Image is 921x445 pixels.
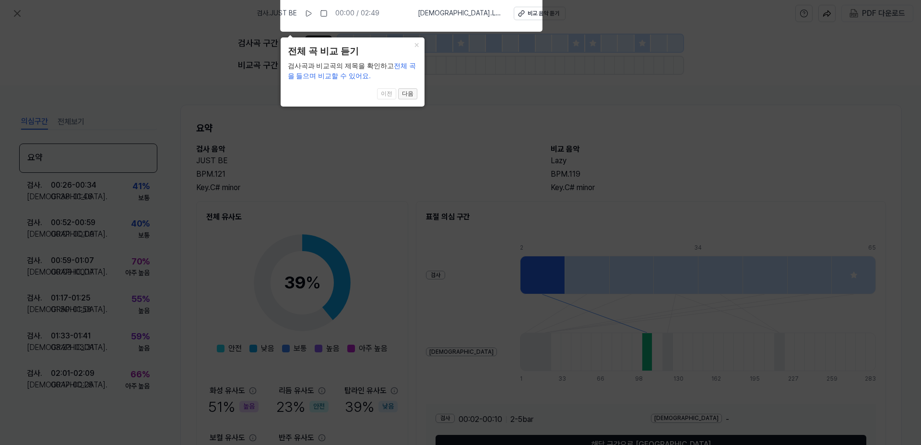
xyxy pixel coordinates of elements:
header: 전체 곡 비교 듣기 [288,45,417,59]
div: 비교 음악 듣기 [528,10,559,18]
button: Close [409,37,425,51]
button: 다음 [398,88,417,100]
div: 00:00 / 02:49 [335,9,379,18]
span: 전체 곡을 들으며 비교할 수 있어요. [288,62,416,80]
span: [DEMOGRAPHIC_DATA] . Lazy [418,9,502,18]
div: 검사곡과 비교곡의 제목을 확인하고 [288,61,417,81]
button: 비교 음악 듣기 [514,7,566,20]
